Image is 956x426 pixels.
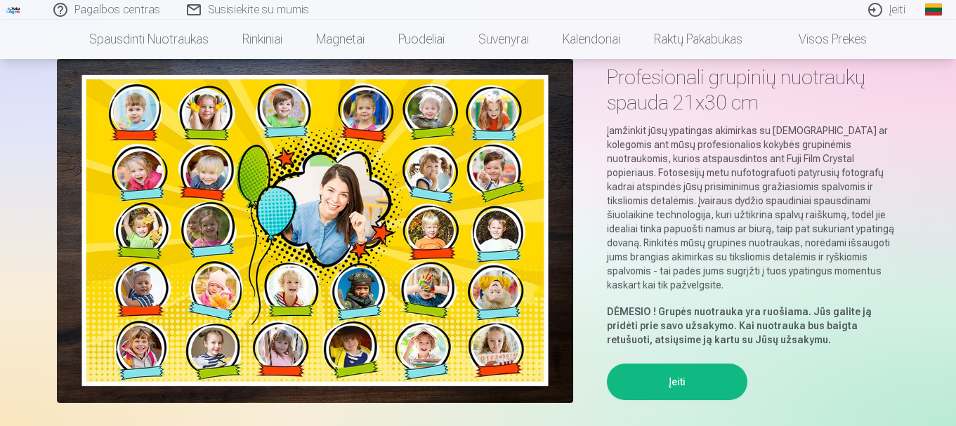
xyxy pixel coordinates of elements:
a: Rinkiniai [225,20,299,59]
strong: DĖMESIO ! [607,306,656,317]
a: Puodeliai [381,20,461,59]
p: Įamžinkit jūsų ypatingas akimirkas su [DEMOGRAPHIC_DATA] ar kolegomis ant mūsų profesionalios kok... [607,124,900,292]
a: Magnetai [299,20,381,59]
h1: Profesionali grupinių nuotraukų spauda 21x30 cm [607,65,900,115]
a: Visos prekės [759,20,884,59]
a: Kalendoriai [546,20,637,59]
button: Įeiti [607,364,747,400]
img: /fa2 [6,6,21,14]
a: Raktų pakabukas [637,20,759,59]
a: Suvenyrai [461,20,546,59]
a: Spausdinti nuotraukas [72,20,225,59]
strong: Grupės nuotrauka yra ruošiama. Jūs galite ją pridėti prie savo užsakymo. Kai nuotrauka bus baigta... [607,306,872,345]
